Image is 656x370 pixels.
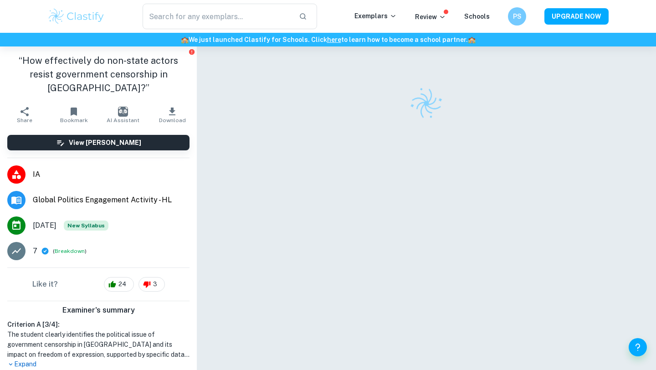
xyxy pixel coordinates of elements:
[60,117,88,123] span: Bookmark
[354,11,397,21] p: Exemplars
[47,7,105,26] img: Clastify logo
[53,247,87,256] span: ( )
[55,247,85,255] button: Breakdown
[181,36,189,43] span: 🏫
[327,36,341,43] a: here
[468,36,476,43] span: 🏫
[33,169,190,180] span: IA
[49,102,98,128] button: Bookmark
[33,246,37,257] p: 7
[64,221,108,231] div: Starting from the May 2026 session, the Global Politics Engagement Activity requirements have cha...
[7,319,190,329] h6: Criterion A [ 3 / 4 ]:
[104,277,134,292] div: 24
[98,102,148,128] button: AI Assistant
[405,82,448,125] img: Clastify logo
[188,48,195,55] button: Report issue
[69,138,141,148] h6: View [PERSON_NAME]
[7,360,190,369] p: Expand
[7,54,190,95] h1: “How effectively do non-state actors resist government censorship in [GEOGRAPHIC_DATA]?”
[107,117,139,123] span: AI Assistant
[148,280,162,289] span: 3
[32,279,58,290] h6: Like it?
[7,135,190,150] button: View [PERSON_NAME]
[33,195,190,206] span: Global Politics Engagement Activity - HL
[4,305,193,316] h6: Examiner's summary
[17,117,32,123] span: Share
[508,7,526,26] button: PS
[415,12,446,22] p: Review
[148,102,197,128] button: Download
[2,35,654,45] h6: We just launched Clastify for Schools. Click to learn how to become a school partner.
[159,117,186,123] span: Download
[7,329,190,360] h1: The student clearly identifies the political issue of government censorship in [GEOGRAPHIC_DATA] ...
[33,220,56,231] span: [DATE]
[512,11,523,21] h6: PS
[64,221,108,231] span: New Syllabus
[138,277,165,292] div: 3
[143,4,292,29] input: Search for any exemplars...
[629,338,647,356] button: Help and Feedback
[464,13,490,20] a: Schools
[118,107,128,117] img: AI Assistant
[113,280,131,289] span: 24
[544,8,609,25] button: UPGRADE NOW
